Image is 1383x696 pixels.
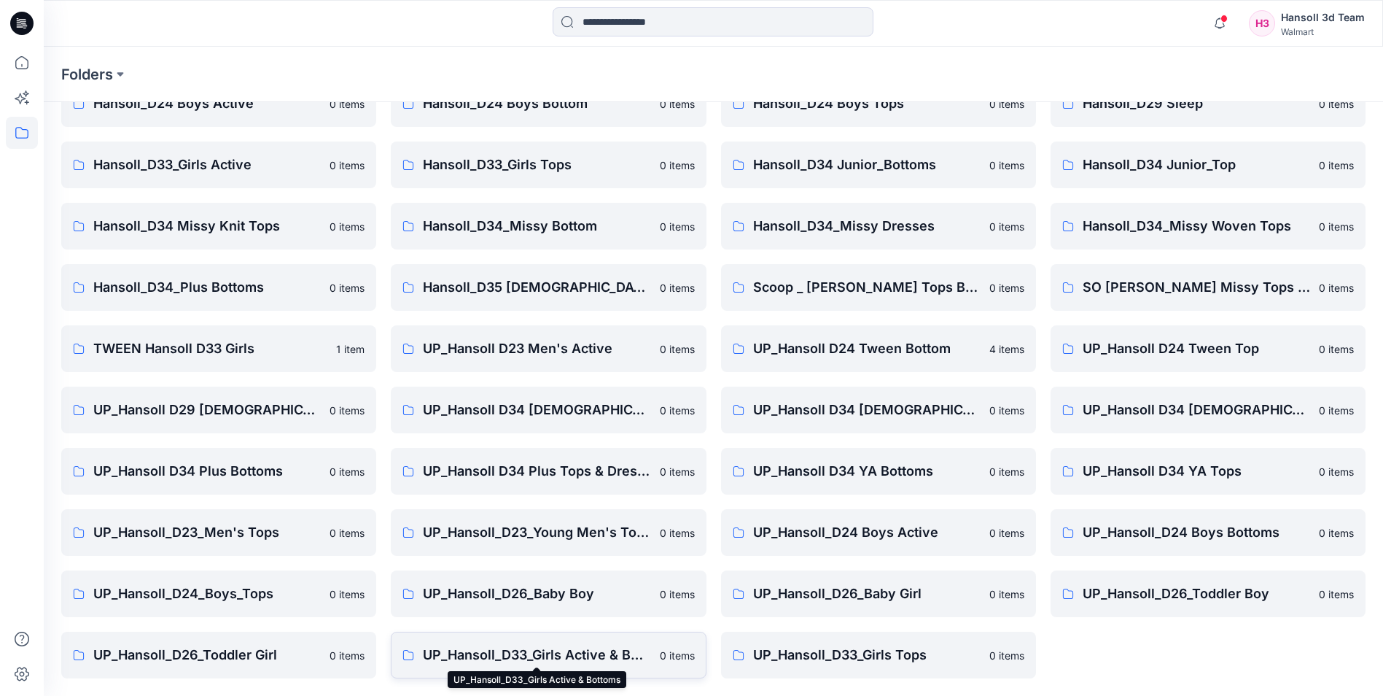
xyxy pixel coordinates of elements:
[721,264,1036,311] a: Scoop _ [PERSON_NAME] Tops Bottoms Dresses0 items
[660,525,695,541] p: 0 items
[423,155,650,175] p: Hansoll_D33_Girls Tops
[330,158,365,173] p: 0 items
[1319,280,1354,295] p: 0 items
[61,264,376,311] a: Hansoll_D34_Plus Bottoms0 items
[1319,587,1354,602] p: 0 items
[391,387,706,433] a: UP_Hansoll D34 [DEMOGRAPHIC_DATA] Bottoms0 items
[1051,448,1366,495] a: UP_Hansoll D34 YA Tops0 items
[989,587,1024,602] p: 0 items
[1083,93,1310,114] p: Hansoll_D29 Sleep
[1051,264,1366,311] a: SO [PERSON_NAME] Missy Tops Bottoms Dresses0 items
[1319,403,1354,418] p: 0 items
[93,339,327,359] p: TWEEN Hansoll D33 Girls
[391,571,706,617] a: UP_Hansoll_D26_Baby Boy0 items
[753,645,981,665] p: UP_Hansoll_D33_Girls Tops
[93,400,321,420] p: UP_Hansoll D29 [DEMOGRAPHIC_DATA] Sleep
[1319,525,1354,541] p: 0 items
[93,93,321,114] p: Hansoll_D24 Boys Active
[989,648,1024,663] p: 0 items
[1319,96,1354,112] p: 0 items
[660,158,695,173] p: 0 items
[93,461,321,482] p: UP_Hansoll D34 Plus Bottoms
[989,158,1024,173] p: 0 items
[61,387,376,433] a: UP_Hansoll D29 [DEMOGRAPHIC_DATA] Sleep0 items
[330,587,365,602] p: 0 items
[721,448,1036,495] a: UP_Hansoll D34 YA Bottoms0 items
[721,387,1036,433] a: UP_Hansoll D34 [DEMOGRAPHIC_DATA] Dresses0 items
[423,645,650,665] p: UP_Hansoll_D33_Girls Active & Bottoms
[391,142,706,188] a: Hansoll_D33_Girls Tops0 items
[721,571,1036,617] a: UP_Hansoll_D26_Baby Girl0 items
[1051,325,1366,372] a: UP_Hansoll D24 Tween Top0 items
[423,400,650,420] p: UP_Hansoll D34 [DEMOGRAPHIC_DATA] Bottoms
[330,403,365,418] p: 0 items
[391,632,706,678] a: UP_Hansoll_D33_Girls Active & Bottoms0 items
[1249,10,1275,36] div: H3
[330,219,365,234] p: 0 items
[721,80,1036,127] a: Hansoll_D24 Boys Tops0 items
[61,448,376,495] a: UP_Hansoll D34 Plus Bottoms0 items
[753,461,981,482] p: UP_Hansoll D34 YA Bottoms
[660,464,695,479] p: 0 items
[1083,155,1310,175] p: Hansoll_D34 Junior_Top
[753,400,981,420] p: UP_Hansoll D34 [DEMOGRAPHIC_DATA] Dresses
[423,461,650,482] p: UP_Hansoll D34 Plus Tops & Dresses
[660,280,695,295] p: 0 items
[1319,341,1354,357] p: 0 items
[1083,339,1310,359] p: UP_Hansoll D24 Tween Top
[1083,522,1310,543] p: UP_Hansoll_D24 Boys Bottoms
[93,277,321,298] p: Hansoll_D34_Plus Bottoms
[989,280,1024,295] p: 0 items
[1051,80,1366,127] a: Hansoll_D29 Sleep0 items
[1083,400,1310,420] p: UP_Hansoll D34 [DEMOGRAPHIC_DATA] Knit Tops
[423,93,650,114] p: Hansoll_D24 Boys Bottom
[336,341,365,357] p: 1 item
[660,96,695,112] p: 0 items
[1083,584,1310,604] p: UP_Hansoll_D26_Toddler Boy
[753,93,981,114] p: Hansoll_D24 Boys Tops
[753,155,981,175] p: Hansoll_D34 Junior_Bottoms
[61,509,376,556] a: UP_Hansoll_D23_Men's Tops0 items
[391,80,706,127] a: Hansoll_D24 Boys Bottom0 items
[721,142,1036,188] a: Hansoll_D34 Junior_Bottoms0 items
[423,584,650,604] p: UP_Hansoll_D26_Baby Boy
[753,584,981,604] p: UP_Hansoll_D26_Baby Girl
[660,587,695,602] p: 0 items
[93,645,321,665] p: UP_Hansoll_D26_Toddler Girl
[391,448,706,495] a: UP_Hansoll D34 Plus Tops & Dresses0 items
[391,264,706,311] a: Hansoll_D35 [DEMOGRAPHIC_DATA] Plus Top & Dresses0 items
[61,203,376,250] a: Hansoll_D34 Missy Knit Tops0 items
[721,203,1036,250] a: Hansoll_D34_Missy Dresses0 items
[330,525,365,541] p: 0 items
[1319,158,1354,173] p: 0 items
[1051,142,1366,188] a: Hansoll_D34 Junior_Top0 items
[989,464,1024,479] p: 0 items
[1051,387,1366,433] a: UP_Hansoll D34 [DEMOGRAPHIC_DATA] Knit Tops0 items
[660,403,695,418] p: 0 items
[1281,26,1365,37] div: Walmart
[753,522,981,543] p: UP_Hansoll_D24 Boys Active
[721,509,1036,556] a: UP_Hansoll_D24 Boys Active0 items
[660,341,695,357] p: 0 items
[330,648,365,663] p: 0 items
[423,277,650,298] p: Hansoll_D35 [DEMOGRAPHIC_DATA] Plus Top & Dresses
[1051,203,1366,250] a: Hansoll_D34_Missy Woven Tops0 items
[61,571,376,617] a: UP_Hansoll_D24_Boys_Tops0 items
[1051,571,1366,617] a: UP_Hansoll_D26_Toddler Boy0 items
[330,464,365,479] p: 0 items
[61,325,376,372] a: TWEEN Hansoll D33 Girls1 item
[61,64,113,85] p: Folders
[423,522,650,543] p: UP_Hansoll_D23_Young Men's Tops
[423,216,650,236] p: Hansoll_D34_Missy Bottom
[721,632,1036,678] a: UP_Hansoll_D33_Girls Tops0 items
[753,216,981,236] p: Hansoll_D34_Missy Dresses
[61,142,376,188] a: Hansoll_D33_Girls Active0 items
[989,341,1024,357] p: 4 items
[391,325,706,372] a: UP_Hansoll D23 Men's Active0 items
[93,155,321,175] p: Hansoll_D33_Girls Active
[1083,461,1310,482] p: UP_Hansoll D34 YA Tops
[989,525,1024,541] p: 0 items
[753,277,981,298] p: Scoop _ [PERSON_NAME] Tops Bottoms Dresses
[391,203,706,250] a: Hansoll_D34_Missy Bottom0 items
[93,216,321,236] p: Hansoll_D34 Missy Knit Tops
